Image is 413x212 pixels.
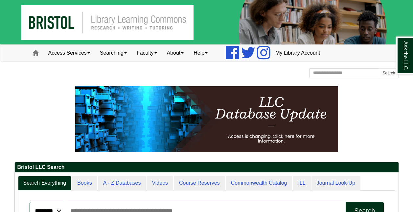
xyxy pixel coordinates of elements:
[162,45,189,61] a: About
[72,176,97,191] a: Books
[95,45,132,61] a: Searching
[189,45,213,61] a: Help
[75,86,338,152] img: HTML tutorial
[270,45,325,61] a: My Library Account
[226,176,292,191] a: Commonwealth Catalog
[98,176,146,191] a: A - Z Databases
[147,176,173,191] a: Videos
[293,176,310,191] a: ILL
[132,45,162,61] a: Faculty
[311,176,360,191] a: Journal Look-Up
[174,176,225,191] a: Course Reserves
[18,176,72,191] a: Search Everything
[15,162,399,172] h2: Bristol LLC Search
[43,45,95,61] a: Access Services
[379,68,399,78] button: Search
